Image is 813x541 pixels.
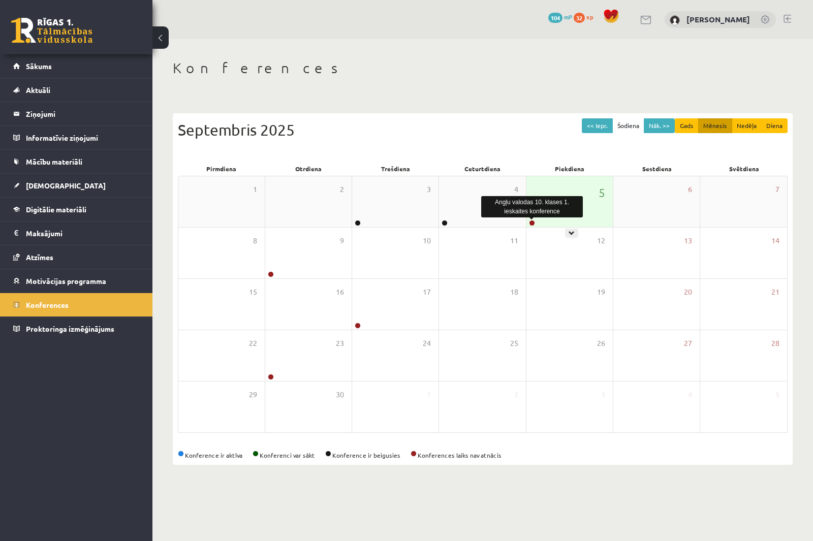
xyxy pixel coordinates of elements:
[574,13,598,21] a: 32 xp
[582,118,613,133] button: << Iepr.
[26,324,114,333] span: Proktoringa izmēģinājums
[775,389,779,400] span: 5
[597,287,605,298] span: 19
[686,14,750,24] a: [PERSON_NAME]
[249,338,257,349] span: 22
[13,198,140,221] a: Digitālie materiāli
[265,162,352,176] div: Otrdiena
[514,184,518,195] span: 4
[775,184,779,195] span: 7
[439,162,526,176] div: Ceturtdiena
[26,276,106,285] span: Motivācijas programma
[510,287,518,298] span: 18
[178,162,265,176] div: Pirmdiena
[670,15,680,25] img: Deivids Gregors Zeile
[26,102,140,125] legend: Ziņojumi
[597,338,605,349] span: 26
[564,13,572,21] span: mP
[698,118,732,133] button: Mēnesis
[336,389,344,400] span: 30
[13,245,140,269] a: Atzīmes
[514,389,518,400] span: 2
[26,126,140,149] legend: Informatīvie ziņojumi
[701,162,788,176] div: Svētdiena
[249,389,257,400] span: 29
[352,162,439,176] div: Trešdiena
[178,118,788,141] div: Septembris 2025
[613,162,700,176] div: Sestdiena
[13,102,140,125] a: Ziņojumi
[423,287,431,298] span: 17
[13,54,140,78] a: Sākums
[688,184,692,195] span: 6
[684,287,692,298] span: 20
[684,235,692,246] span: 13
[13,174,140,197] a: [DEMOGRAPHIC_DATA]
[688,389,692,400] span: 4
[173,59,793,77] h1: Konferences
[612,118,644,133] button: Šodiena
[13,293,140,316] a: Konferences
[761,118,788,133] button: Diena
[26,181,106,190] span: [DEMOGRAPHIC_DATA]
[644,118,675,133] button: Nāk. >>
[481,196,583,217] div: Angļu valodas 10. klases 1. ieskaites konference
[526,162,613,176] div: Piekdiena
[771,287,779,298] span: 21
[336,287,344,298] span: 16
[26,85,50,94] span: Aktuāli
[510,338,518,349] span: 25
[253,184,257,195] span: 1
[510,235,518,246] span: 11
[13,78,140,102] a: Aktuāli
[13,317,140,340] a: Proktoringa izmēģinājums
[771,235,779,246] span: 14
[26,205,86,214] span: Digitālie materiāli
[599,184,605,201] span: 5
[340,235,344,246] span: 9
[597,235,605,246] span: 12
[423,338,431,349] span: 24
[732,118,762,133] button: Nedēļa
[548,13,562,23] span: 104
[771,338,779,349] span: 28
[13,126,140,149] a: Informatīvie ziņojumi
[26,157,82,166] span: Mācību materiāli
[178,451,788,460] div: Konference ir aktīva Konferenci var sākt Konference ir beigusies Konferences laiks nav atnācis
[11,18,92,43] a: Rīgas 1. Tālmācības vidusskola
[26,300,69,309] span: Konferences
[26,221,140,245] legend: Maksājumi
[340,184,344,195] span: 2
[684,338,692,349] span: 27
[13,150,140,173] a: Mācību materiāli
[427,389,431,400] span: 1
[13,221,140,245] a: Maksājumi
[13,269,140,293] a: Motivācijas programma
[675,118,699,133] button: Gads
[423,235,431,246] span: 10
[427,184,431,195] span: 3
[26,61,52,71] span: Sākums
[249,287,257,298] span: 15
[586,13,593,21] span: xp
[253,235,257,246] span: 8
[548,13,572,21] a: 104 mP
[26,252,53,262] span: Atzīmes
[336,338,344,349] span: 23
[601,389,605,400] span: 3
[574,13,585,23] span: 32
